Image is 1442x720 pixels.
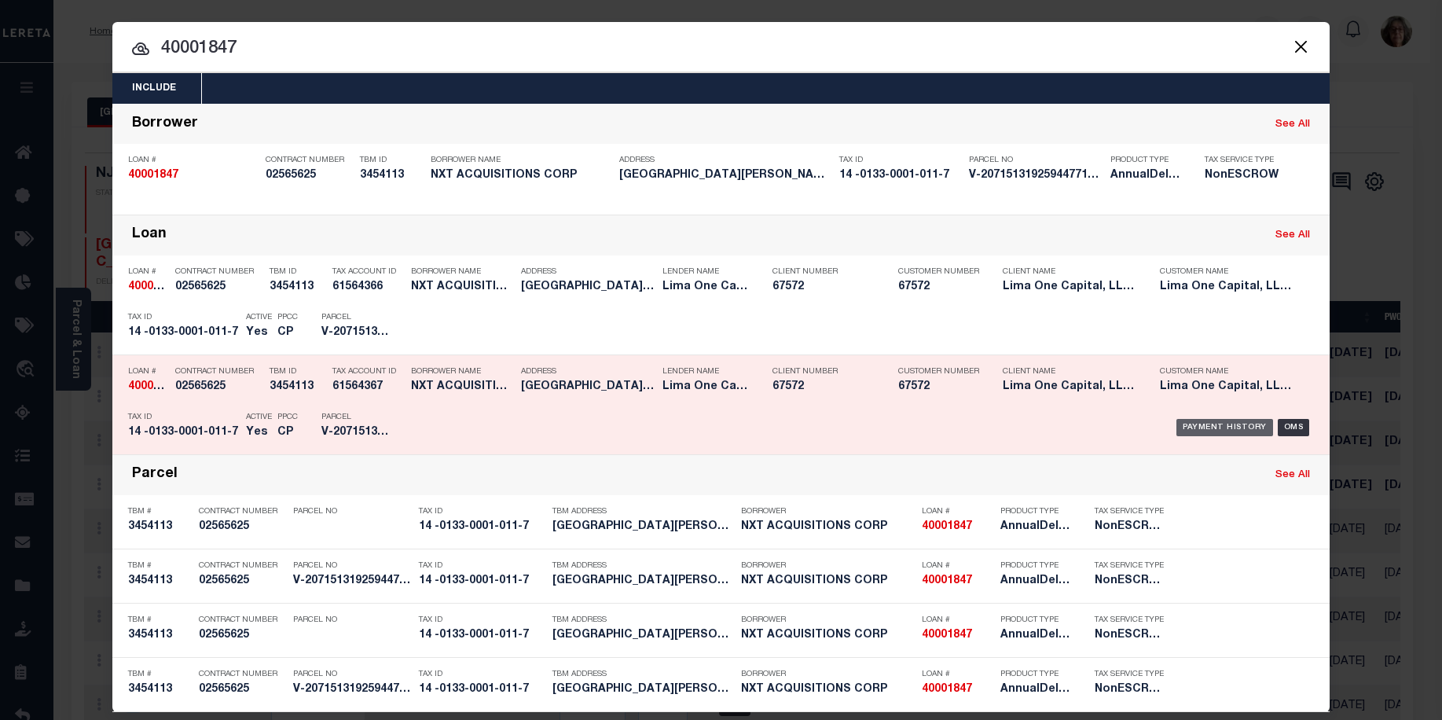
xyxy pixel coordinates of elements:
[199,575,285,588] h5: 02565625
[128,156,258,165] p: Loan #
[128,413,238,422] p: Tax ID
[293,683,411,696] h5: V-2071513192594477181961
[199,670,285,679] p: Contract Number
[1000,629,1071,642] h5: AnnualDelinquency
[1095,670,1165,679] p: Tax Service Type
[741,507,914,516] p: Borrower
[128,615,191,625] p: TBM #
[969,156,1103,165] p: Parcel No
[1003,281,1136,294] h5: Lima One Capital, LLC - Bridge Portfolio
[922,629,993,642] h5: 40001847
[922,615,993,625] p: Loan #
[772,267,875,277] p: Client Number
[1003,367,1136,377] p: Client Name
[1278,419,1310,436] div: OMS
[277,426,298,439] h5: CP
[321,313,392,322] p: Parcel
[521,281,655,294] h5: 1458 WADLEY AVENUE EAST POINT G...
[922,575,993,588] h5: 40001847
[839,156,961,165] p: Tax ID
[419,629,545,642] h5: 14 -0133-0001-011-7
[132,466,178,484] div: Parcel
[293,575,411,588] h5: V-2071513192594477181961
[1095,561,1165,571] p: Tax Service Type
[332,281,403,294] h5: 61564366
[332,267,403,277] p: Tax Account ID
[662,281,749,294] h5: Lima One Capital, LLC - Bridge ...
[1205,156,1283,165] p: Tax Service Type
[1000,520,1071,534] h5: AnnualDelinquency
[128,575,191,588] h5: 3454113
[898,380,977,394] h5: 67572
[1095,683,1165,696] h5: NonESCROW
[112,73,196,104] button: Include
[431,156,611,165] p: Borrower Name
[360,156,423,165] p: TBM ID
[277,313,298,322] p: PPCC
[199,683,285,696] h5: 02565625
[922,684,972,695] strong: 40001847
[246,326,270,340] h5: Yes
[741,629,914,642] h5: NXT ACQUISITIONS CORP
[1095,520,1165,534] h5: NonESCROW
[199,615,285,625] p: Contract Number
[1003,380,1136,394] h5: Lima One Capital, LLC - Bridge Portfolio
[419,520,545,534] h5: 14 -0133-0001-011-7
[293,615,411,625] p: Parcel No
[1000,670,1071,679] p: Product Type
[922,561,993,571] p: Loan #
[1095,629,1165,642] h5: NonESCROW
[270,367,325,377] p: TBM ID
[662,367,749,377] p: Lender Name
[521,380,655,394] h5: 1458 WADLEY AVENUE EAST POINT G...
[662,380,749,394] h5: Lima One Capital, LLC - Bridge ...
[552,575,733,588] h5: 1458 WADLEY AVENUE EAST POINT G...
[128,629,191,642] h5: 3454113
[411,380,513,394] h5: NXT ACQUISITIONS CORP
[419,507,545,516] p: Tax ID
[1205,169,1283,182] h5: NonESCROW
[741,670,914,679] p: Borrower
[246,413,272,422] p: Active
[619,169,831,182] h5: 1458 WADLEY AVENUE EAST POINT G...
[922,521,972,532] strong: 40001847
[741,561,914,571] p: Borrower
[293,561,411,571] p: Parcel No
[1160,281,1293,294] h5: Lima One Capital, LLC - Bridge Portfolio
[128,683,191,696] h5: 3454113
[246,313,272,322] p: Active
[1160,380,1293,394] h5: Lima One Capital, LLC - Bridge Portfolio
[175,367,262,377] p: Contract Number
[411,267,513,277] p: Borrower Name
[128,670,191,679] p: TBM #
[128,170,178,181] strong: 40001847
[552,683,733,696] h5: 1458 WADLEY AVENUE EAST POINT G...
[1095,615,1165,625] p: Tax Service Type
[552,670,733,679] p: TBM Address
[521,267,655,277] p: Address
[277,326,298,340] h5: CP
[128,313,238,322] p: Tax ID
[128,281,178,292] strong: 40001847
[1000,575,1071,588] h5: AnnualDelinquency
[112,35,1330,63] input: Start typing...
[128,507,191,516] p: TBM #
[1003,267,1136,277] p: Client Name
[772,380,875,394] h5: 67572
[270,380,325,394] h5: 3454113
[552,561,733,571] p: TBM Address
[411,367,513,377] p: Borrower Name
[1275,470,1310,480] a: See All
[128,367,167,377] p: Loan #
[1275,230,1310,241] a: See All
[175,380,262,394] h5: 02565625
[898,267,979,277] p: Customer Number
[552,615,733,625] p: TBM Address
[1290,36,1311,57] button: Close
[619,156,831,165] p: Address
[552,520,733,534] h5: 1458 WADLEY AVENUE EAST POINT G...
[132,226,167,244] div: Loan
[552,629,733,642] h5: 1458 WADLEY AVENUE EAST POINT G...
[199,561,285,571] p: Contract Number
[922,683,993,696] h5: 40001847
